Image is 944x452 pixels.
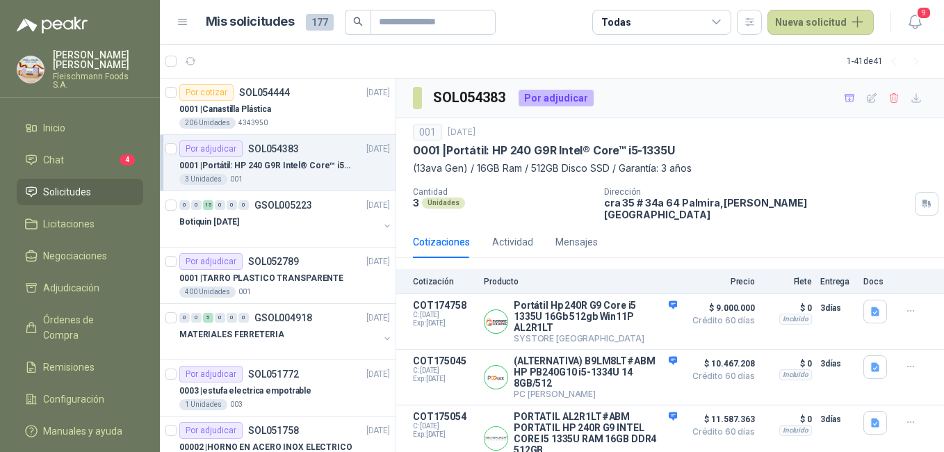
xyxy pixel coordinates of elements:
span: Exp: [DATE] [413,430,475,439]
a: 0 0 15 0 0 0 GSOL005223[DATE] Botiquin [DATE] [179,197,393,241]
p: 4343950 [238,118,268,129]
p: [DATE] [366,86,390,99]
p: SOL054383 [248,144,299,154]
p: COT175054 [413,411,475,422]
div: 400 Unidades [179,286,236,298]
p: Flete [763,277,812,286]
a: Por adjudicarSOL052789[DATE] 0001 |TARRO PLASTICO TRANSPARENTE400 Unidades001 [160,248,396,304]
p: GSOL004918 [254,313,312,323]
span: Crédito 60 días [685,372,755,380]
p: $ 0 [763,355,812,372]
span: C: [DATE] [413,366,475,375]
img: Company Logo [485,310,507,333]
p: Precio [685,277,755,286]
p: [PERSON_NAME] [PERSON_NAME] [53,50,143,70]
button: 9 [902,10,927,35]
span: Órdenes de Compra [43,312,130,343]
p: 3 días [820,355,855,372]
p: 0001 | Portátil: HP 240 G9R Intel® Core™ i5-1335U [413,143,674,158]
div: Actividad [492,234,533,250]
h3: SOL054383 [433,87,507,108]
span: $ 10.467.208 [685,355,755,372]
a: Órdenes de Compra [17,307,143,348]
img: Company Logo [485,366,507,389]
img: Logo peakr [17,17,88,33]
div: 0 [227,200,237,210]
span: Solicitudes [43,184,91,200]
div: 0 [191,313,202,323]
span: Manuales y ayuda [43,423,122,439]
div: Unidades [422,197,465,209]
span: 9 [916,6,931,19]
a: 0 0 5 0 0 0 GSOL004918[DATE] MATERIALES FERRETERIA [179,309,393,354]
span: Configuración [43,392,104,407]
a: Adjudicación [17,275,143,301]
div: Incluido [779,369,812,380]
span: Chat [43,152,64,168]
span: Inicio [43,120,65,136]
span: C: [DATE] [413,311,475,319]
a: Manuales y ayuda [17,418,143,444]
div: Por cotizar [179,84,234,101]
p: Portátil Hp 240R G9 Core i5 1335U 16Gb 512gb Win11P AL2R1LT [514,300,677,333]
p: (13ava Gen) / 16GB Ram / 512GB Disco SSD / Garantía: 3 años [413,161,927,176]
p: 0003 | estufa electrica empotrable [179,385,311,398]
a: Chat4 [17,147,143,173]
div: 0 [238,313,249,323]
p: 3 días [820,411,855,428]
button: Nueva solicitud [767,10,874,35]
p: 003 [230,399,243,410]
p: COT174758 [413,300,475,311]
p: $ 0 [763,411,812,428]
p: [DATE] [366,424,390,437]
div: 5 [203,313,213,323]
div: Por adjudicar [179,366,243,382]
p: SOL054444 [239,88,290,97]
div: Mensajes [555,234,598,250]
p: SOL051772 [248,369,299,379]
div: Por adjudicar [179,253,243,270]
div: Por adjudicar [179,140,243,157]
p: MATERIALES FERRETERIA [179,328,284,341]
p: 0001 | Portátil: HP 240 G9R Intel® Core™ i5-1335U [179,159,352,172]
p: GSOL005223 [254,200,312,210]
p: Docs [863,277,891,286]
p: cra 35 # 34a 64 Palmira , [PERSON_NAME][GEOGRAPHIC_DATA] [604,197,909,220]
p: [DATE] [366,368,390,381]
div: 1 - 41 de 41 [847,50,927,72]
p: [DATE] [366,312,390,325]
span: C: [DATE] [413,422,475,430]
span: Exp: [DATE] [413,375,475,383]
div: Todas [601,15,630,30]
div: 206 Unidades [179,118,236,129]
p: Producto [484,277,677,286]
div: 3 Unidades [179,174,227,185]
span: search [353,17,363,26]
a: Licitaciones [17,211,143,237]
p: 3 [413,197,419,209]
span: Adjudicación [43,280,99,296]
a: Por adjudicarSOL051772[DATE] 0003 |estufa electrica empotrable1 Unidades003 [160,360,396,417]
p: Cantidad [413,187,593,197]
span: Crédito 60 días [685,316,755,325]
p: $ 0 [763,300,812,316]
div: Por adjudicar [519,90,594,106]
p: SYSTORE [GEOGRAPHIC_DATA] [514,333,677,344]
a: Negociaciones [17,243,143,269]
p: Entrega [820,277,855,286]
p: 001 [238,286,251,298]
div: 0 [215,200,225,210]
img: Company Logo [17,56,44,83]
p: 3 días [820,300,855,316]
span: 4 [120,154,135,166]
div: 0 [179,313,190,323]
p: Botiquin [DATE] [179,216,239,229]
p: Fleischmann Foods S.A. [53,72,143,89]
a: Solicitudes [17,179,143,205]
span: Negociaciones [43,248,107,264]
div: Por adjudicar [179,422,243,439]
div: 001 [413,124,442,140]
a: Inicio [17,115,143,141]
p: PC [PERSON_NAME] [514,389,677,399]
a: Por adjudicarSOL054383[DATE] 0001 |Portátil: HP 240 G9R Intel® Core™ i5-1335U3 Unidades001 [160,135,396,191]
